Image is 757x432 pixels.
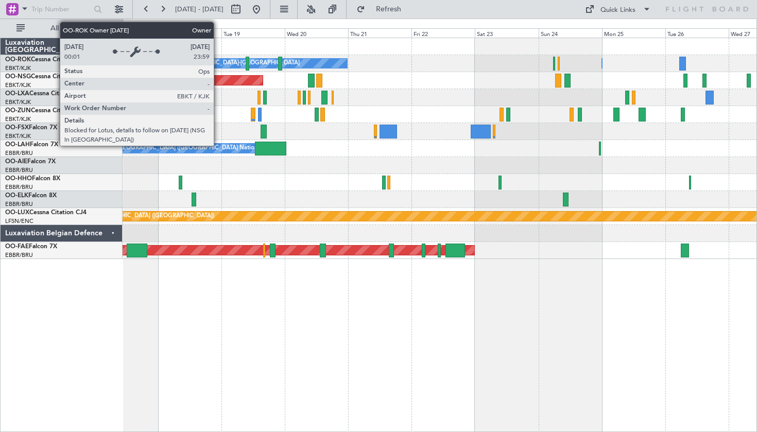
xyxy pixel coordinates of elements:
span: OO-ZUN [5,108,31,114]
span: OO-FAE [5,244,29,250]
span: Refresh [367,6,410,13]
div: Wed 20 [285,28,348,38]
div: Sun 17 [94,28,158,38]
a: EBBR/BRU [5,166,33,174]
a: EBBR/BRU [5,183,33,191]
span: OO-HHO [5,176,32,182]
div: Tue 26 [665,28,729,38]
a: EBKT/KJK [5,115,31,123]
a: EBBR/BRU [5,200,33,208]
span: OO-ELK [5,193,28,199]
div: Owner [GEOGRAPHIC_DATA] ([GEOGRAPHIC_DATA] National) [97,141,264,156]
a: OO-LUXCessna Citation CJ4 [5,210,87,216]
a: OO-ZUNCessna Citation CJ4 [5,108,88,114]
div: Thu 21 [348,28,411,38]
div: Mon 18 [158,28,221,38]
button: Quick Links [580,1,656,18]
a: OO-NSGCessna Citation CJ4 [5,74,88,80]
span: OO-LAH [5,142,30,148]
a: EBKT/KJK [5,132,31,140]
a: OO-HHOFalcon 8X [5,176,60,182]
span: OO-ROK [5,57,31,63]
div: [DATE] [125,21,142,29]
span: OO-FSX [5,125,29,131]
a: EBBR/BRU [5,251,33,259]
div: Quick Links [600,5,635,15]
a: EBKT/KJK [5,81,31,89]
button: All Aircraft [11,20,112,37]
div: Sat 23 [475,28,538,38]
span: OO-LUX [5,210,29,216]
input: Trip Number [31,2,91,17]
a: OO-FAEFalcon 7X [5,244,57,250]
a: OO-LAHFalcon 7X [5,142,58,148]
a: OO-ROKCessna Citation CJ4 [5,57,88,63]
a: EBKT/KJK [5,64,31,72]
div: Sun 24 [539,28,602,38]
span: OO-NSG [5,74,31,80]
a: EBBR/BRU [5,149,33,157]
span: [DATE] - [DATE] [175,5,223,14]
div: Planned Maint [GEOGRAPHIC_DATA] ([GEOGRAPHIC_DATA]) [52,209,214,224]
a: LFSN/ENC [5,217,33,225]
div: Mon 25 [602,28,665,38]
span: OO-LXA [5,91,29,97]
div: Tue 19 [221,28,285,38]
span: All Aircraft [27,25,109,32]
span: OO-AIE [5,159,27,165]
a: OO-ELKFalcon 8X [5,193,57,199]
a: OO-FSXFalcon 7X [5,125,57,131]
button: Refresh [352,1,414,18]
div: Fri 22 [411,28,475,38]
div: Owner [GEOGRAPHIC_DATA]-[GEOGRAPHIC_DATA] [161,56,300,71]
a: OO-LXACessna Citation CJ4 [5,91,87,97]
a: OO-AIEFalcon 7X [5,159,56,165]
a: EBKT/KJK [5,98,31,106]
